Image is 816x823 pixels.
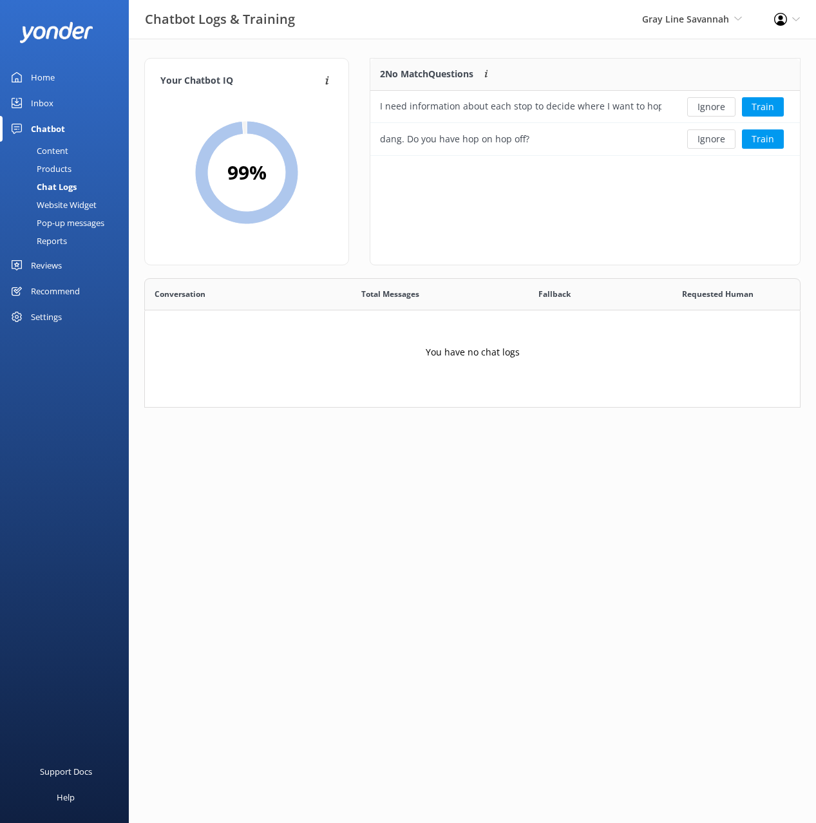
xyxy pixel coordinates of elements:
div: Products [8,160,71,178]
div: I need information about each stop to decide where I want to hop off [380,99,661,113]
span: Gray Line Savannah [642,13,729,25]
a: Website Widget [8,196,129,214]
h2: 99 % [227,157,267,188]
a: Pop-up messages [8,214,129,232]
div: Pop-up messages [8,214,104,232]
div: Reviews [31,252,62,278]
div: Reports [8,232,67,250]
div: row [370,91,800,123]
div: grid [144,310,801,407]
span: Fallback [538,288,571,300]
a: Chat Logs [8,178,129,196]
div: Support Docs [40,759,92,784]
img: yonder-white-logo.png [19,22,93,43]
a: Reports [8,232,129,250]
button: Train [742,97,784,117]
a: Products [8,160,129,178]
button: Ignore [687,129,735,149]
button: Train [742,129,784,149]
button: Ignore [687,97,735,117]
span: Conversation [155,288,205,300]
div: Home [31,64,55,90]
a: Content [8,142,129,160]
div: Recommend [31,278,80,304]
h4: Your Chatbot IQ [160,74,321,88]
div: Settings [31,304,62,330]
div: dang. Do you have hop on hop off? [380,132,529,146]
div: Chat Logs [8,178,77,196]
div: Chatbot [31,116,65,142]
p: You have no chat logs [426,345,520,359]
span: Total Messages [361,288,419,300]
div: grid [370,91,800,155]
div: Help [57,784,75,810]
div: Inbox [31,90,53,116]
p: 2 No Match Questions [380,67,473,81]
span: Requested Human [682,288,754,300]
h3: Chatbot Logs & Training [145,9,295,30]
div: row [370,123,800,155]
div: Content [8,142,68,160]
div: Website Widget [8,196,97,214]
